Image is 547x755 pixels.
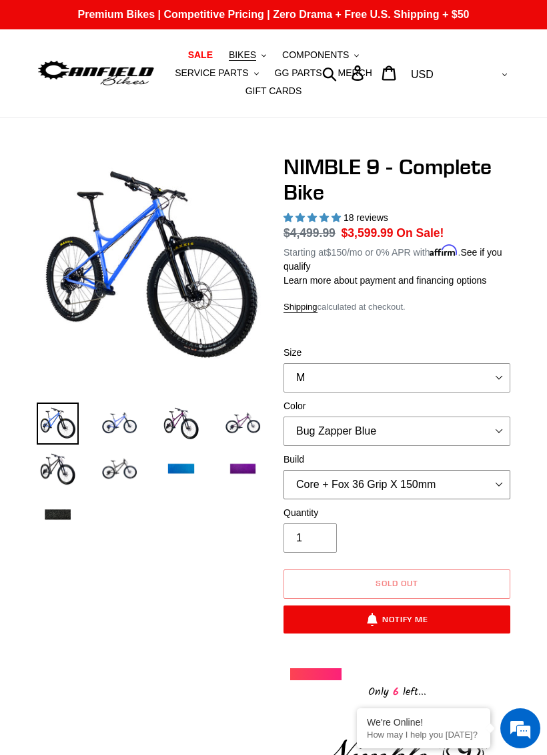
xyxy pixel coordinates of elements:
[219,7,251,39] div: Minimize live chat window
[181,46,219,64] a: SALE
[376,578,418,588] span: Sold out
[275,67,322,79] span: GG PARTS
[284,242,510,274] p: Starting at /mo or 0% APR with .
[37,449,79,491] img: Load image into Gallery viewer, NIMBLE 9 - Complete Bike
[37,494,79,536] img: Load image into Gallery viewer, NIMBLE 9 - Complete Bike
[160,449,202,491] img: Load image into Gallery viewer, NIMBLE 9 - Complete Bike
[326,247,347,258] span: $150
[222,449,264,491] img: Load image into Gallery viewer, NIMBLE 9 - Complete Bike
[396,224,444,242] span: On Sale!
[99,403,141,445] img: Load image into Gallery viewer, NIMBLE 9 - Complete Bike
[7,364,254,411] textarea: Type your message and hit 'Enter'
[290,680,504,701] div: Only left...
[245,85,302,97] span: GIFT CARDS
[15,73,35,93] div: Navigation go back
[284,275,486,286] a: Learn more about payment and financing options
[43,67,76,100] img: d_696896380_company_1647369064580_696896380
[284,506,510,520] label: Quantity
[282,49,349,61] span: COMPONENTS
[344,212,388,223] span: 18 reviews
[268,64,329,82] a: GG PARTS
[430,245,458,256] span: Affirm
[284,212,344,223] span: 4.89 stars
[222,403,264,445] img: Load image into Gallery viewer, NIMBLE 9 - Complete Bike
[284,226,336,240] s: $4,499.99
[284,346,510,360] label: Size
[284,453,510,467] label: Build
[99,449,141,491] img: Load image into Gallery viewer, NIMBLE 9 - Complete Bike
[89,75,244,92] div: Chat with us now
[284,569,510,599] button: Sold out
[222,46,273,64] button: BIKES
[229,49,256,61] span: BIKES
[284,605,510,634] button: Notify Me
[284,300,510,314] div: calculated at checkout.
[168,64,265,82] button: SERVICE PARTS
[389,684,403,700] span: 6
[284,154,510,206] h1: NIMBLE 9 - Complete Bike
[37,403,79,445] img: Load image into Gallery viewer, NIMBLE 9 - Complete Bike
[276,46,366,64] button: COMPONENTS
[367,730,480,740] p: How may I help you today?
[188,49,213,61] span: SALE
[284,399,510,413] label: Color
[284,302,318,313] a: Shipping
[239,82,309,100] a: GIFT CARDS
[342,226,394,240] span: $3,599.99
[37,58,155,87] img: Canfield Bikes
[284,247,502,272] a: See if you qualify - Learn more about Affirm Financing (opens in modal)
[175,67,248,79] span: SERVICE PARTS
[160,403,202,445] img: Load image into Gallery viewer, NIMBLE 9 - Complete Bike
[77,168,184,303] span: We're online!
[367,717,480,728] div: We're Online!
